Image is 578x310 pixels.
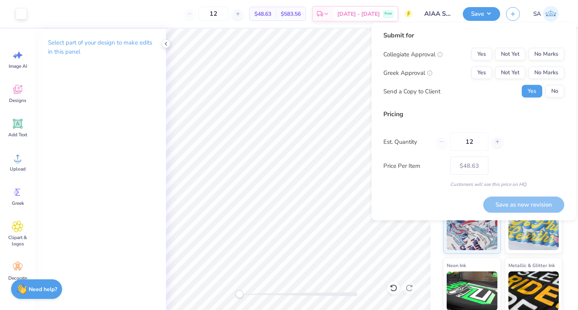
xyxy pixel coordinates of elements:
button: Not Yet [495,48,525,61]
button: Not Yet [495,67,525,79]
div: Submit for [383,31,564,40]
span: Upload [10,166,26,172]
div: Pricing [383,110,564,119]
button: Yes [522,85,542,98]
label: Price Per Item [383,161,444,170]
span: Greek [12,200,24,206]
div: Accessibility label [236,290,243,298]
input: – – [198,7,229,21]
span: Clipart & logos [5,234,31,247]
img: Puff Ink [508,211,559,250]
label: Est. Quantity [383,137,430,146]
input: Untitled Design [418,6,457,22]
img: Standard [447,211,497,250]
span: SA [533,9,541,19]
button: No [545,85,564,98]
button: Save [463,7,500,21]
span: $583.56 [281,10,301,18]
span: Free [385,11,392,17]
div: Collegiate Approval [383,50,443,59]
div: Greek Approval [383,68,433,77]
strong: Need help? [29,286,57,293]
span: Decorate [8,275,27,281]
button: Yes [471,48,492,61]
button: Yes [471,67,492,79]
span: Neon Ink [447,261,466,269]
span: [DATE] - [DATE] [337,10,380,18]
div: Customers will see this price on HQ. [383,181,564,188]
span: Add Text [8,132,27,138]
button: No Marks [528,67,564,79]
div: Send a Copy to Client [383,87,440,96]
span: $48.63 [254,10,271,18]
span: Designs [9,97,26,104]
button: No Marks [528,48,564,61]
input: – – [450,133,488,151]
img: Simar Ahluwalia [543,6,559,22]
a: SA [530,6,562,22]
p: Select part of your design to make edits in this panel [48,38,153,56]
span: Image AI [9,63,27,69]
span: Metallic & Glitter Ink [508,261,555,269]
